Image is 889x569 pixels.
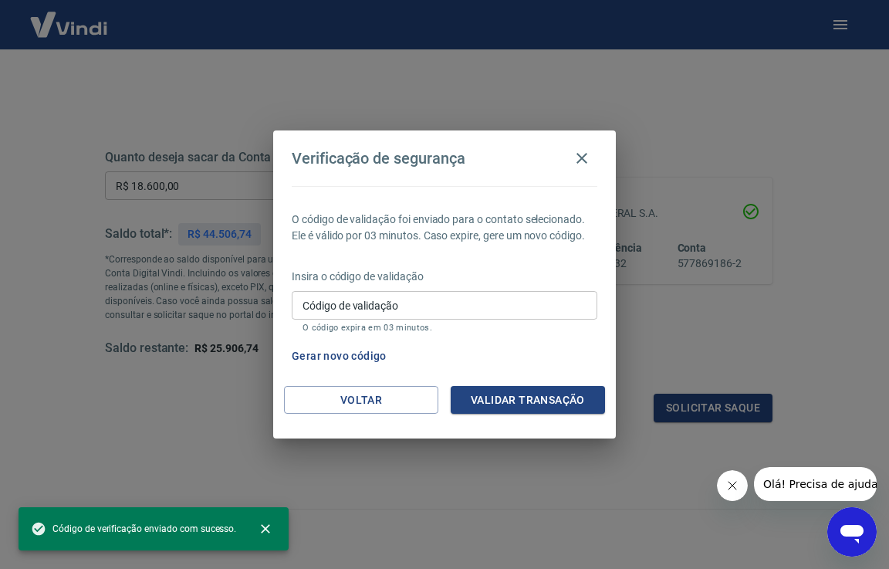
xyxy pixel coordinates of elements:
[754,467,877,501] iframe: Mensagem da empresa
[827,507,877,557] iframe: Botão para abrir a janela de mensagens
[9,11,130,23] span: Olá! Precisa de ajuda?
[292,269,597,285] p: Insira o código de validação
[292,149,465,168] h4: Verificação de segurança
[248,512,282,546] button: close
[292,212,597,244] p: O código de validação foi enviado para o contato selecionado. Ele é válido por 03 minutos. Caso e...
[286,342,393,371] button: Gerar novo código
[31,521,236,537] span: Código de verificação enviado com sucesso.
[717,470,748,501] iframe: Fechar mensagem
[284,386,438,415] button: Voltar
[303,323,586,333] p: O código expira em 03 minutos.
[451,386,605,415] button: Validar transação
